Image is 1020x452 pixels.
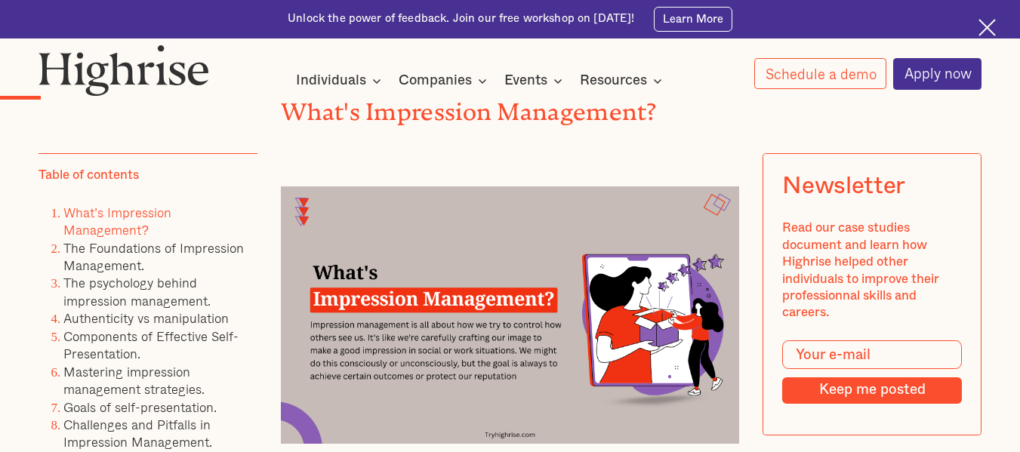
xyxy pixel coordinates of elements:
[654,7,732,32] a: Learn More
[63,326,239,364] a: Components of Effective Self-Presentation.
[296,72,366,90] div: Individuals
[63,414,212,452] a: Challenges and Pitfalls in Impression Management.
[782,340,962,369] input: Your e-mail
[504,72,567,90] div: Events
[63,396,217,417] a: Goals of self-presentation.
[782,340,962,404] form: Modal Form
[281,98,657,113] strong: What's Impression Management?
[782,377,962,404] input: Keep me posted
[39,45,209,96] img: Highrise logo
[893,58,982,90] a: Apply now
[978,19,996,36] img: Cross icon
[63,361,205,398] a: Mastering impression management strategies.
[782,220,962,321] div: Read our case studies document and learn how Highrise helped other individuals to improve their p...
[399,72,472,90] div: Companies
[296,72,386,90] div: Individuals
[63,272,211,310] a: The psychology behind impression management.
[580,72,667,90] div: Resources
[504,72,547,90] div: Events
[63,308,229,328] a: Authenticity vs manipulation
[63,237,244,275] a: The Foundations of Impression Management.
[754,58,887,89] a: Schedule a demo
[580,72,647,90] div: Resources
[63,201,171,239] a: What's Impression Management?
[39,167,139,183] div: Table of contents
[782,173,905,201] div: Newsletter
[281,186,739,444] img: What's Impression Management?
[288,11,634,26] div: Unlock the power of feedback. Join our free workshop on [DATE]!
[399,72,492,90] div: Companies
